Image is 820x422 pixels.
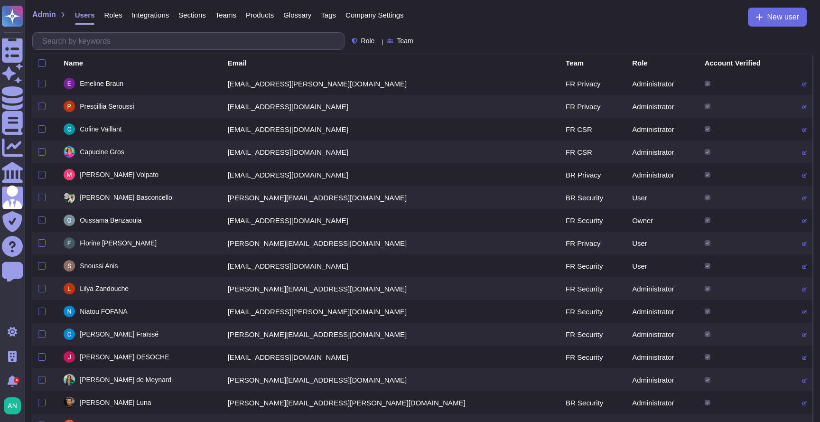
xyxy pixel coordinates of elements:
button: New user [748,8,807,27]
span: Role [361,38,375,44]
td: BR Privacy [560,163,626,186]
img: user [64,306,75,317]
button: user [2,395,28,416]
td: [EMAIL_ADDRESS][PERSON_NAME][DOMAIN_NAME] [222,300,560,323]
span: Users [75,11,95,19]
td: User [626,186,699,209]
td: Administrator [626,95,699,118]
img: user [64,192,75,203]
td: [EMAIL_ADDRESS][DOMAIN_NAME] [222,118,560,141]
span: Roles [104,11,122,19]
td: FR Security [560,323,626,346]
td: Administrator [626,391,699,414]
img: user [64,169,75,180]
span: [PERSON_NAME] de Meynard [80,376,171,383]
td: Administrator [626,323,699,346]
td: Administrator [626,277,699,300]
div: 4 [14,377,19,383]
input: Search by keywords [37,33,344,49]
td: BR Security [560,391,626,414]
td: Administrator [626,300,699,323]
td: [EMAIL_ADDRESS][PERSON_NAME][DOMAIN_NAME] [222,72,560,95]
img: user [64,123,75,135]
span: Emeline Braun [80,80,123,87]
img: user [64,78,75,89]
img: user [64,146,75,158]
span: Tags [321,11,336,19]
img: user [64,260,75,272]
td: FR Security [560,300,626,323]
td: [EMAIL_ADDRESS][DOMAIN_NAME] [222,141,560,163]
span: [PERSON_NAME] Luna [80,399,151,406]
span: [PERSON_NAME] Basconcello [80,194,172,201]
td: FR Privacy [560,95,626,118]
span: New user [767,13,799,21]
td: User [626,232,699,254]
td: [PERSON_NAME][EMAIL_ADDRESS][DOMAIN_NAME] [222,232,560,254]
span: Snoussi Anis [80,263,118,269]
img: user [64,237,75,249]
td: FR CSR [560,141,626,163]
span: Oussama Benzaouia [80,217,141,224]
td: FR Privacy [560,232,626,254]
td: [EMAIL_ADDRESS][DOMAIN_NAME] [222,254,560,277]
td: User [626,254,699,277]
span: [PERSON_NAME] Volpato [80,171,158,178]
td: Administrator [626,141,699,163]
img: user [64,328,75,340]
td: FR Privacy [560,72,626,95]
span: Capucine Gros [80,149,124,155]
span: Florine [PERSON_NAME] [80,240,157,246]
td: Administrator [626,163,699,186]
td: FR Security [560,277,626,300]
td: [EMAIL_ADDRESS][DOMAIN_NAME] [222,346,560,368]
span: Team [397,38,413,44]
img: user [64,397,75,408]
span: Prescillia Seroussi [80,103,134,110]
td: [PERSON_NAME][EMAIL_ADDRESS][DOMAIN_NAME] [222,277,560,300]
span: Niatou FOFANA [80,308,127,315]
img: user [64,374,75,385]
td: [PERSON_NAME][EMAIL_ADDRESS][DOMAIN_NAME] [222,323,560,346]
td: FR Security [560,346,626,368]
img: user [64,351,75,363]
td: FR Security [560,254,626,277]
td: Administrator [626,118,699,141]
span: Coline Vaillant [80,126,121,132]
td: Administrator [626,346,699,368]
td: Owner [626,209,699,232]
span: Company Settings [345,11,404,19]
td: FR CSR [560,118,626,141]
td: [PERSON_NAME][EMAIL_ADDRESS][DOMAIN_NAME] [222,368,560,391]
span: [PERSON_NAME] DESOCHE [80,354,169,360]
span: Teams [215,11,236,19]
td: [PERSON_NAME][EMAIL_ADDRESS][PERSON_NAME][DOMAIN_NAME] [222,391,560,414]
td: Administrator [626,368,699,391]
span: Integrations [132,11,169,19]
img: user [64,283,75,294]
img: user [64,101,75,112]
td: [PERSON_NAME][EMAIL_ADDRESS][DOMAIN_NAME] [222,186,560,209]
span: Lilya Zandouche [80,285,129,292]
span: Products [246,11,274,19]
td: FR Security [560,209,626,232]
td: [EMAIL_ADDRESS][DOMAIN_NAME] [222,209,560,232]
span: Glossary [283,11,311,19]
img: user [64,215,75,226]
img: user [4,397,21,414]
td: [EMAIL_ADDRESS][DOMAIN_NAME] [222,95,560,118]
td: Administrator [626,72,699,95]
span: Sections [178,11,206,19]
td: BR Security [560,186,626,209]
span: [PERSON_NAME] Fraïssé [80,331,158,338]
span: Admin [32,11,56,19]
td: [EMAIL_ADDRESS][DOMAIN_NAME] [222,163,560,186]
